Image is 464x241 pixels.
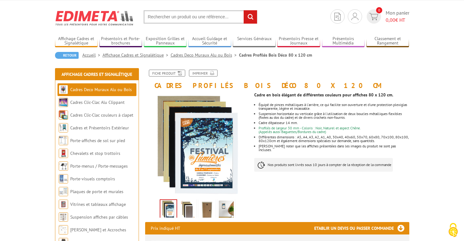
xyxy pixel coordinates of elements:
span: 0 [376,7,382,13]
img: Porte-affiches de sol sur pied [59,136,68,145]
img: cadre_chene_dos.jpg [200,201,214,220]
a: Présentoirs Multimédia [322,36,365,46]
img: devis rapide [334,13,341,21]
a: Classement et Rangement [366,36,409,46]
img: Vitrines et tableaux affichage [59,200,68,209]
a: Porte-affiches de sol sur pied [70,138,125,143]
img: Cadres et Présentoirs Extérieur [59,123,68,132]
a: Porte-menus / Porte-messages [70,163,128,169]
li: Cadres Profilés Bois Déco 80 x 120 cm [239,52,312,58]
a: devis rapide 0 Mon panier 0,00€ HT [365,9,409,24]
a: Plaques de porte et murales [70,189,123,194]
font: Profilés de largeur 30 mm - Coloris : Noir, Naturel et aspect Chêne. (Appelés aussi Baguettes/Bor... [259,126,361,134]
a: Fiche produit [149,70,185,76]
strong: Cadre en bois élégant de différentes couleurs pour affiches 80 x 120 cm. [254,92,393,98]
font: Cadre d’épaisseur 14 mm. [259,120,298,125]
a: Cadres Deco Muraux Alu ou Bois [171,52,239,58]
img: cadre_bois_clic_clac_80x120.jpg [219,201,234,220]
a: Cadres Clic-Clac Alu Clippant [70,100,125,105]
button: Cookies (fenêtre modale) [442,220,464,241]
a: Accueil [82,52,103,58]
a: Imprimer [189,70,218,76]
img: devis rapide [369,13,378,20]
img: Cookies (fenêtre modale) [445,222,461,238]
img: Cadres Clic-Clac Alu Clippant [59,98,68,107]
img: devis rapide [351,13,358,20]
a: Cadres Clic-Clac couleurs à clapet [70,112,133,118]
img: Edimeta [55,7,134,30]
a: Présentoirs Presse et Journaux [277,36,320,46]
a: Accueil Guidage et Sécurité [188,36,231,46]
a: Vitrines et tableaux affichage [70,202,126,207]
a: Cadres Deco Muraux Alu ou Bois [70,87,132,92]
a: Porte-visuels comptoirs [70,176,115,182]
input: Rechercher un produit ou une référence... [144,10,257,24]
a: Chevalets et stop trottoirs [70,151,120,156]
a: Retour [55,52,79,59]
a: Exposition Grilles et Panneaux [144,36,187,46]
a: Services Généraux [233,36,276,46]
img: cadre_bois_couleurs_blanc_noir_naturel_chene.jpg.png [180,201,195,220]
img: Porte-menus / Porte-messages [59,161,68,171]
a: Affichage Cadres et Signalétique [62,72,132,77]
li: Différentes dimensions : A5, A4, A3, A2, A1, A0, 30x40, 40x60, 50x70, 60x80, 70x100, 80x100, 80x1... [259,135,409,143]
span: 0,00 [386,17,395,23]
span: € HT [386,16,409,24]
a: Présentoirs et Porte-brochures [99,36,142,46]
img: Porte-visuels comptoirs [59,174,68,183]
img: Chevalets et stop trottoirs [59,149,68,158]
li: Suspension horizontale ou verticale grâce à l'utilisation de deux boucles métalliques flexibles (... [259,112,409,119]
img: Cadres Deco Muraux Alu ou Bois [59,85,68,94]
h3: Etablir un devis ou passer commande [314,222,409,234]
li: [PERSON_NAME] noter que les affiches présentées dans les images du produit ne sont pas incluses. [259,144,409,152]
li: Équipé de pinces métalliques à l'arrière, ce qui facilite son ouverture et d'une protection plexi... [259,103,409,110]
p: Nos produits sont livrés sous 10 jours à compter de la réception de la commande [254,158,393,172]
input: rechercher [244,10,257,24]
img: cadre_bois_clic_clac_80x120_profiles.png [160,200,177,219]
img: Cimaises et Accroches tableaux [59,225,68,234]
a: Suspension affiches par câbles [70,214,128,220]
img: Plaques de porte et murales [59,187,68,196]
a: Cadres et Présentoirs Extérieur [70,125,129,131]
a: Affichage Cadres et Signalétique [103,52,171,58]
img: Cadres Clic-Clac couleurs à clapet [59,110,68,120]
a: Affichage Cadres et Signalétique [55,36,98,46]
img: cadre_bois_clic_clac_80x120_profiles.png [145,92,250,197]
img: Suspension affiches par câbles [59,212,68,222]
span: Mon panier [386,9,409,24]
p: Prix indiqué HT [151,222,180,234]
